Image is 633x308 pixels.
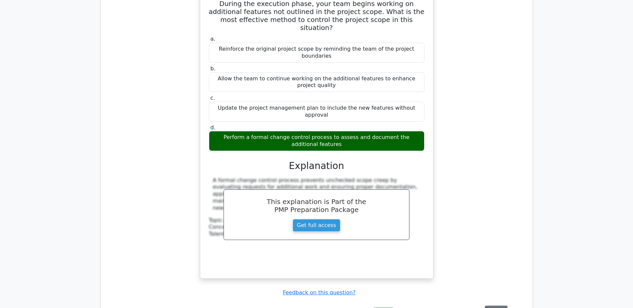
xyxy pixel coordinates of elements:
div: Perform a formal change control process to assess and document the additional features [209,131,424,151]
div: Update the project management plan to include the new features without approval [209,102,424,122]
span: b. [211,65,216,72]
div: Reinforce the original project scope by reminding the team of the project boundaries [209,43,424,63]
a: Feedback on this question? [283,289,355,296]
div: Talent Triangle: [209,217,424,238]
h3: Explanation [213,160,420,172]
div: Topic: [209,217,424,224]
a: Get full access [293,219,340,232]
div: A formal change control process prevents unchecked scope creep by evaluating requests for additio... [213,177,420,212]
div: Allow the team to continue working on the additional features to enhance project quality [209,72,424,92]
span: c. [211,95,215,101]
div: Concept: [209,224,424,231]
span: d. [211,124,216,131]
span: a. [211,36,216,42]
